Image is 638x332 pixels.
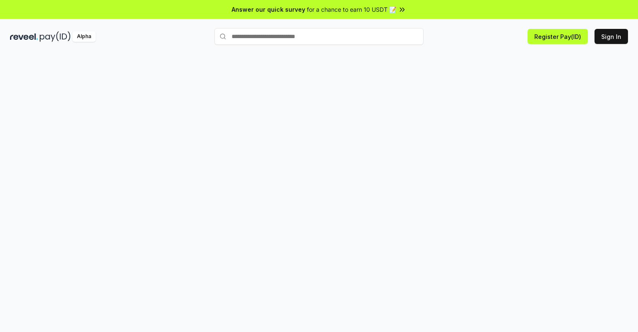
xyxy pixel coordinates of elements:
[528,29,588,44] button: Register Pay(ID)
[40,31,71,42] img: pay_id
[72,31,96,42] div: Alpha
[10,31,38,42] img: reveel_dark
[595,29,628,44] button: Sign In
[307,5,396,14] span: for a chance to earn 10 USDT 📝
[232,5,305,14] span: Answer our quick survey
